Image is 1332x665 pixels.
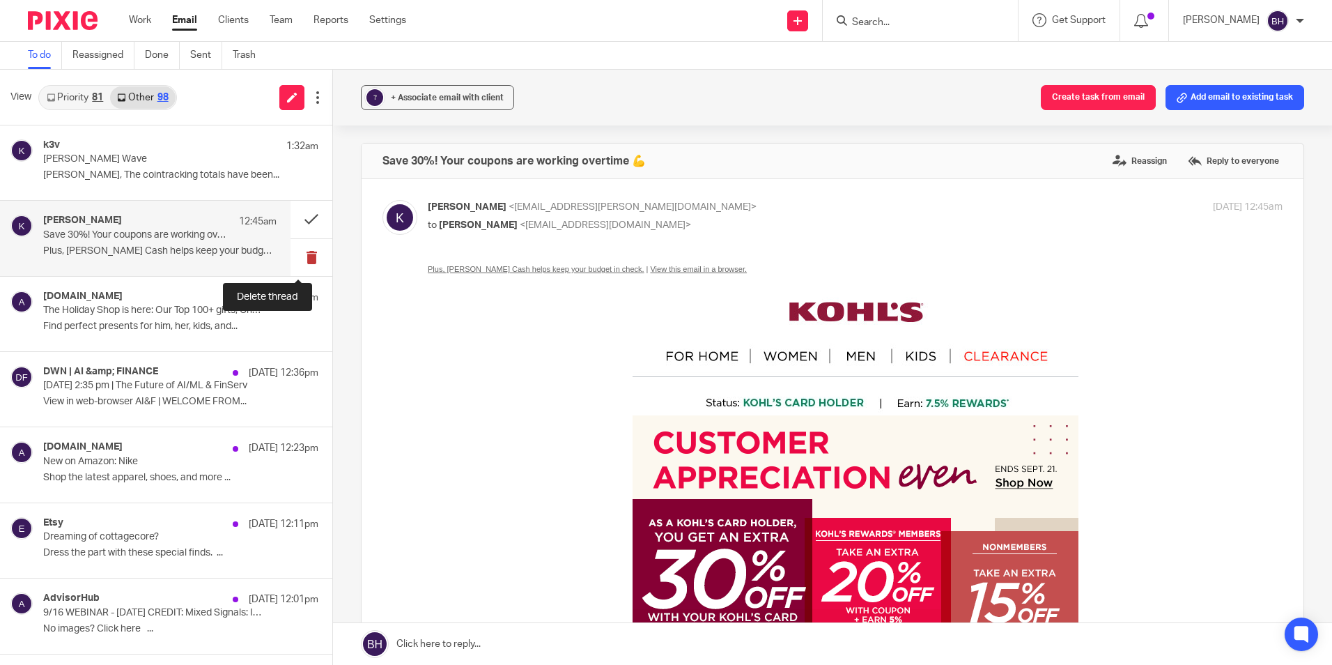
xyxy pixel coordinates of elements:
p: New on Amazon: Nike [43,456,263,468]
a: View this email in a browser. [222,2,319,10]
span: [PERSON_NAME] [439,220,518,230]
p: Find perfect presents for him, her, kids, and... [43,321,318,332]
img: customer appreciation event [205,153,651,236]
p: [PERSON_NAME] [1183,13,1260,27]
p: [DATE] 12:11pm [249,517,318,531]
h4: DWN | AI &amp; FINANCE [43,366,158,378]
img: svg%3E [382,200,417,235]
h4: [DOMAIN_NAME] [43,291,123,303]
label: Reply to everyone [1184,151,1283,171]
div: 98 [157,93,169,102]
span: + Associate email with client [391,93,504,102]
h4: Save 30%! Your coupons are working overtime 💪 [382,154,646,168]
img: svg%3E [10,593,33,615]
img: svg%3E [10,517,33,540]
img: men [427,431,651,467]
p: [DATE] 2:35 pm | The Future of AI/ML & FinServ [43,380,263,392]
a: Reassigned [72,42,134,69]
p: [DATE] 12:45am [1213,200,1283,215]
h4: Etsy [43,517,63,529]
img: Shop Clearance [520,64,651,128]
p: Dreaming of cottagecore? [43,531,263,543]
input: Search [851,17,976,29]
button: Add email to existing task [1165,85,1304,110]
img: Shop Men [401,64,463,128]
img: home [427,467,651,517]
img: svg%3E [10,291,33,313]
span: <[EMAIL_ADDRESS][DOMAIN_NAME]> [520,220,691,230]
span: <[EMAIL_ADDRESS][PERSON_NAME][DOMAIN_NAME]> [509,202,757,212]
img: kids [205,467,427,517]
label: Reassign [1109,151,1170,171]
p: [PERSON_NAME] Wave [43,153,263,165]
p: View in web-browser AI&F | WELCOME FROM... [43,396,318,408]
img: 2a5adc5afb647aad.png [205,151,651,152]
img: f441d45d2128ae53.png [205,152,651,153]
img: kohl's card holders take an extra 30% off with kohl's card. kohl's rewards members take an extra ... [205,236,651,431]
td: | [217,2,223,11]
a: Sent [190,42,222,69]
img: official rules [205,599,651,642]
img: Shop Womens [321,64,401,128]
img: svg%3E [10,366,33,388]
h4: [PERSON_NAME] [43,215,122,227]
p: [DATE] 12:23pm [249,441,318,455]
img: svg%3E [10,215,33,237]
p: Plus, [PERSON_NAME] Cash helps keep your budget in... [43,245,277,257]
img: Shop Home [205,64,321,128]
p: The Holiday Shop is here: Our Top 100+ gifts, Christmas decor & more [43,305,263,316]
span: View [10,90,31,105]
a: Done [145,42,180,69]
p: Save 30%! Your coupons are working overtime 💪 [43,229,230,241]
img: Pixie [28,11,98,30]
a: To do [28,42,62,69]
p: [DATE] 12:01pm [249,593,318,606]
div: ? [366,89,383,106]
img: Shop Kids [463,64,520,128]
img: shop now [205,128,651,151]
span: to [428,220,437,230]
img: svg%3E [1267,10,1289,32]
a: Settings [369,13,406,27]
span: Get Support [1052,15,1106,25]
p: 9/16 WEBINAR - [DATE] CREDIT: Mixed Signals: Income Strategies for an Uncertain Rate Environment [43,607,263,619]
a: Priority81 [40,86,110,109]
p: [DATE] 12:36pm [249,366,318,380]
a: Email [172,13,197,27]
button: ? + Associate email with client [361,85,514,110]
p: 1:32am [286,139,318,153]
h4: [DOMAIN_NAME] [43,441,123,453]
img: svg%3E [10,441,33,464]
img: enter our daily sweepstakes for a chance to win $200 kohl's cash. enter now. [205,517,651,599]
p: [DATE] 2:16pm [254,291,318,305]
img: f496106e1e71c35e.png [297,644,445,645]
img: c2f81e9ac8daee44.png [205,642,651,643]
a: Work [129,13,151,27]
img: 8a5c8c7d8e0afec0.png [148,644,297,645]
img: women [205,431,427,467]
span: [PERSON_NAME] [428,202,506,212]
p: [PERSON_NAME], The cointracking totals have been... [43,169,318,181]
button: Create task from email [1041,85,1156,110]
a: Clients [218,13,249,27]
p: 12:45am [239,215,277,229]
h4: k3v [43,139,60,151]
img: svg%3E [10,139,33,162]
p: Dress the part with these special finds. ͏ ‌... [43,547,318,559]
a: Reports [313,13,348,27]
img: Shop Kohl's [205,29,651,64]
a: Team [270,13,293,27]
a: Other98 [110,86,175,109]
p: No images? Click here ... [43,623,318,635]
a: Trash [233,42,266,69]
p: Shop the latest apparel, shoes, and more͏ ‌... [43,472,318,484]
h4: AdvisorHub [43,593,100,604]
div: 81 [92,93,103,102]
